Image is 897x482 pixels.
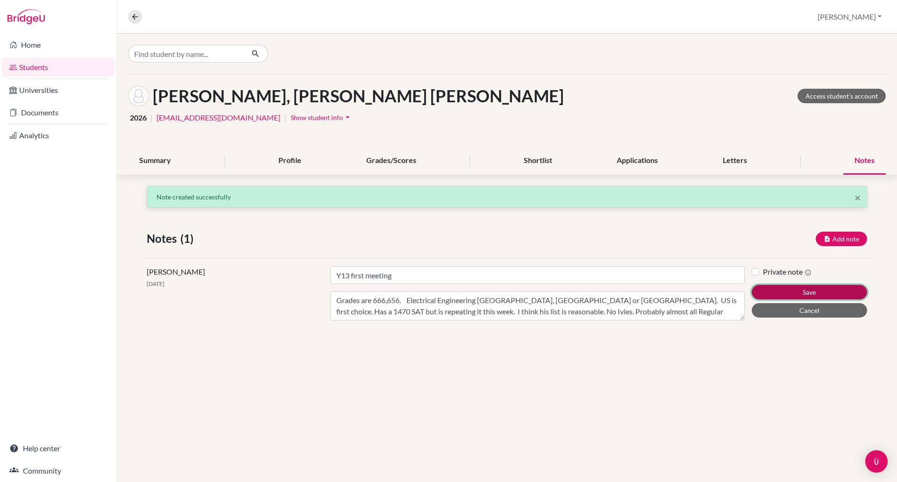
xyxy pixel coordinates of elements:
button: Save [752,285,867,299]
div: Summary [128,147,182,175]
span: [DATE] [147,280,164,287]
a: Access student's account [797,89,886,103]
img: Ngo Anh Tuan Pham's avatar [128,85,149,106]
a: Universities [2,81,114,99]
h1: [PERSON_NAME], [PERSON_NAME] [PERSON_NAME] [153,86,564,106]
span: Notes [147,230,180,247]
img: Bridge-U [7,9,45,24]
a: [EMAIL_ADDRESS][DOMAIN_NAME] [157,112,280,123]
a: Analytics [2,126,114,145]
div: Notes [843,147,886,175]
a: Home [2,35,114,54]
div: Profile [267,147,313,175]
span: | [150,112,153,123]
a: Documents [2,103,114,122]
span: (1) [180,230,197,247]
span: × [854,191,861,204]
span: Show student info [291,113,343,121]
a: Help center [2,439,114,458]
div: Letters [712,147,758,175]
input: Note title (required) [330,266,745,284]
div: Applications [605,147,669,175]
div: Shortlist [513,147,563,175]
button: [PERSON_NAME] [813,8,886,26]
span: | [284,112,286,123]
a: Community [2,461,114,480]
button: Add note [816,232,867,246]
button: Show student infoarrow_drop_down [290,110,353,125]
input: Find student by name... [128,45,244,63]
i: arrow_drop_down [343,113,352,122]
span: [PERSON_NAME] [147,267,205,276]
p: Note created successfully [157,192,857,202]
div: Grades/Scores [355,147,427,175]
button: Close [854,192,861,203]
button: Cancel [752,303,867,318]
div: Open Intercom Messenger [865,450,888,473]
label: Private note [763,266,812,277]
a: Students [2,58,114,77]
span: 2026 [130,112,147,123]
